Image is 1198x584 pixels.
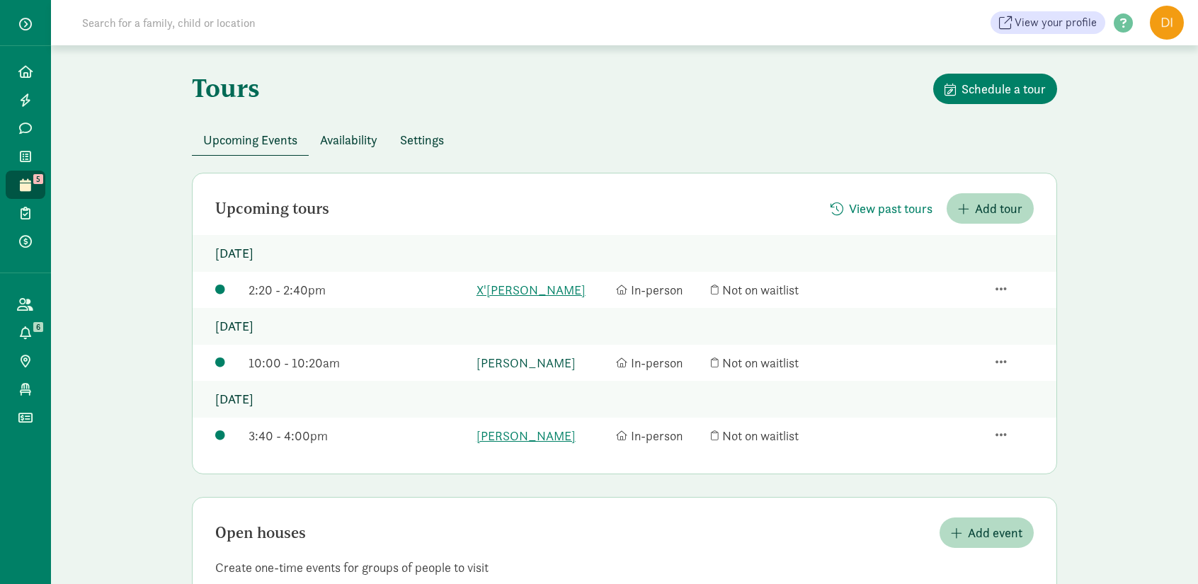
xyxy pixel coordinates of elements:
p: [DATE] [193,308,1056,345]
div: In-person [616,426,704,445]
span: Add tour [975,199,1022,218]
span: View past tours [849,199,932,218]
h1: Tours [192,74,260,102]
button: Add event [940,517,1034,548]
span: Upcoming Events [203,130,297,149]
p: [DATE] [193,381,1056,418]
span: 5 [33,174,43,184]
div: Not on waitlist [711,353,843,372]
button: Add tour [947,193,1034,224]
span: Add event [968,523,1022,542]
span: View your profile [1015,14,1097,31]
a: [PERSON_NAME] [477,426,609,445]
h2: Open houses [215,525,306,542]
div: 10:00 - 10:20am [249,353,469,372]
p: Create one-time events for groups of people to visit [193,559,1056,576]
span: Schedule a tour [962,79,1046,98]
div: 2:20 - 2:40pm [249,280,469,299]
button: Availability [309,125,389,155]
div: 3:40 - 4:00pm [249,426,469,445]
span: Settings [400,130,444,149]
div: Not on waitlist [711,426,843,445]
button: View past tours [819,193,944,224]
div: In-person [616,280,704,299]
span: Availability [320,130,377,149]
div: Not on waitlist [711,280,843,299]
h2: Upcoming tours [215,200,329,217]
p: [DATE] [193,235,1056,272]
a: 5 [6,171,45,199]
a: View your profile [991,11,1105,34]
a: View past tours [819,201,944,217]
button: Settings [389,125,455,155]
button: Upcoming Events [192,125,309,155]
a: [PERSON_NAME] [477,353,609,372]
span: 6 [33,322,43,332]
a: 6 [6,319,45,347]
button: Schedule a tour [933,74,1057,104]
div: In-person [616,353,704,372]
a: X'[PERSON_NAME] [477,280,609,299]
iframe: Chat Widget [1127,516,1198,584]
input: Search for a family, child or location [74,8,471,37]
